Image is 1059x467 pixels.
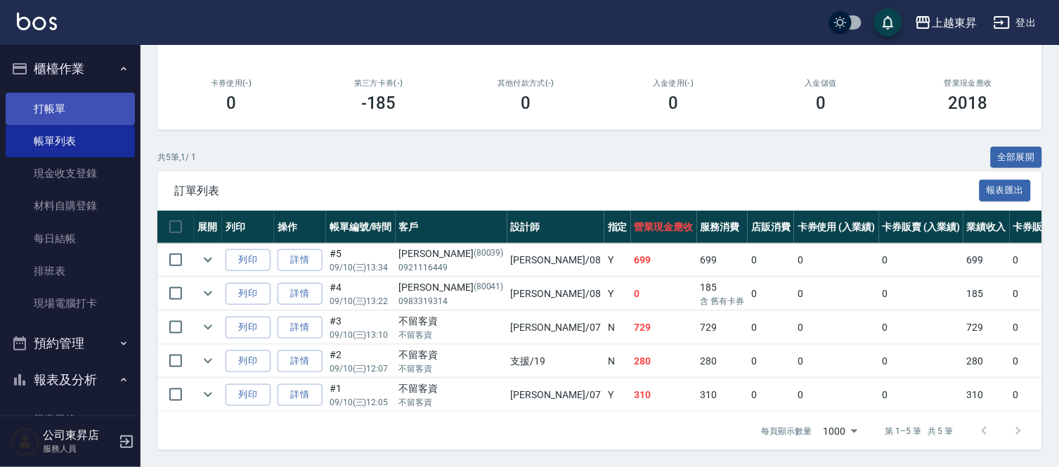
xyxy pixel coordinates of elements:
button: 列印 [226,317,271,338]
h3: 0 [668,93,678,113]
div: [PERSON_NAME] [399,246,504,261]
td: 0 [794,345,879,378]
div: 不留客資 [399,348,504,362]
th: 營業現金應收 [631,211,697,244]
button: 上越東昇 [909,8,982,37]
td: 0 [794,277,879,310]
h2: 入金儲值 [764,79,878,88]
td: 280 [963,345,1010,378]
div: [PERSON_NAME] [399,280,504,295]
a: 材料自購登錄 [6,190,135,222]
td: 699 [963,244,1010,277]
p: 含 舊有卡券 [701,295,745,308]
td: Y [604,244,631,277]
span: 訂單列表 [174,184,980,198]
a: 報表匯出 [980,183,1032,197]
td: 280 [631,345,697,378]
p: (80041) [474,280,504,295]
p: 09/10 (三) 13:34 [330,261,392,274]
button: 櫃檯作業 [6,51,135,87]
button: 登出 [988,10,1042,36]
p: 不留客資 [399,396,504,409]
th: 展開 [194,211,222,244]
td: #4 [326,277,396,310]
th: 指定 [604,211,631,244]
td: 0 [879,311,964,344]
td: 0 [748,277,794,310]
button: expand row [197,249,219,270]
td: 280 [697,345,748,378]
a: 每日結帳 [6,223,135,255]
a: 排班表 [6,255,135,287]
td: N [604,311,631,344]
button: 列印 [226,350,271,372]
a: 打帳單 [6,93,135,125]
img: Person [11,428,39,456]
a: 詳情 [278,350,323,372]
button: expand row [197,317,219,338]
button: expand row [197,350,219,371]
td: 729 [963,311,1010,344]
h2: 入金使用(-) [616,79,730,88]
td: Y [604,277,631,310]
button: 全部展開 [991,147,1043,169]
button: expand row [197,283,219,304]
p: (80039) [474,246,504,261]
td: 729 [631,311,697,344]
h3: 2018 [949,93,988,113]
td: 0 [748,311,794,344]
th: 服務消費 [697,211,748,244]
td: [PERSON_NAME] /08 [507,277,604,310]
a: 詳情 [278,384,323,406]
button: 列印 [226,384,271,406]
td: 729 [697,311,748,344]
td: [PERSON_NAME] /07 [507,311,604,344]
p: 服務人員 [43,442,115,455]
th: 帳單編號/時間 [326,211,396,244]
td: 0 [748,244,794,277]
h5: 公司東昇店 [43,428,115,442]
h2: 其他付款方式(-) [469,79,583,88]
p: 不留客資 [399,362,504,375]
td: 310 [963,379,1010,412]
td: 699 [697,244,748,277]
th: 店販消費 [748,211,794,244]
p: 09/10 (三) 12:07 [330,362,392,375]
td: N [604,345,631,378]
th: 設計師 [507,211,604,244]
a: 帳單列表 [6,125,135,157]
td: [PERSON_NAME] /07 [507,379,604,412]
td: 0 [794,244,879,277]
p: 09/10 (三) 13:10 [330,329,392,341]
td: Y [604,379,631,412]
div: 上越東昇 [932,14,977,32]
a: 詳情 [278,317,323,338]
p: 第 1–5 筆 共 5 筆 [885,425,954,438]
button: 預約管理 [6,325,135,362]
th: 業績收入 [963,211,1010,244]
button: 列印 [226,249,271,271]
th: 卡券使用 (入業績) [794,211,879,244]
th: 客戶 [396,211,507,244]
td: 0 [879,345,964,378]
h2: 卡券使用(-) [174,79,288,88]
p: 09/10 (三) 12:05 [330,396,392,409]
h3: 0 [226,93,236,113]
img: Logo [17,13,57,30]
th: 列印 [222,211,274,244]
button: expand row [197,384,219,405]
button: save [874,8,902,37]
a: 報表目錄 [6,403,135,435]
td: #3 [326,311,396,344]
td: 0 [879,277,964,310]
td: 185 [697,277,748,310]
td: [PERSON_NAME] /08 [507,244,604,277]
td: 699 [631,244,697,277]
th: 操作 [274,211,326,244]
p: 共 5 筆, 1 / 1 [157,151,196,164]
button: 列印 [226,283,271,305]
a: 現金收支登錄 [6,157,135,190]
h3: 0 [521,93,531,113]
a: 詳情 [278,249,323,271]
div: 不留客資 [399,314,504,329]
